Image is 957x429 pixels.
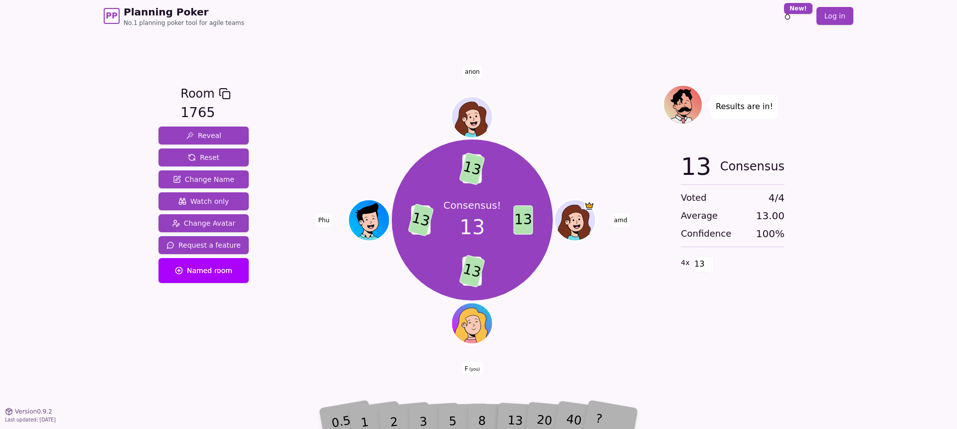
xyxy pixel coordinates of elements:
span: Version 0.9.2 [15,408,52,416]
button: Reset [159,148,249,166]
div: 1765 [180,103,230,123]
a: PPPlanning PokerNo.1 planning poker tool for agile teams [104,5,244,27]
span: 4 / 4 [769,191,785,205]
span: 13.00 [756,209,785,223]
span: 13 [694,256,705,273]
span: 13 [681,154,711,178]
span: Average [681,209,718,223]
span: Click to change your name [463,65,482,79]
span: Watch only [178,196,229,206]
span: Named room [175,266,232,276]
p: Results are in! [716,100,773,114]
span: 4 x [681,258,690,269]
span: Reveal [186,131,221,141]
span: Click to change your name [612,213,630,227]
span: Change Name [173,174,234,184]
span: Click to change your name [462,361,482,375]
button: Named room [159,258,249,283]
span: 13 [408,203,434,237]
span: Reset [188,152,219,162]
span: Last updated: [DATE] [5,417,56,423]
span: Change Avatar [172,218,236,228]
span: Room [180,85,214,103]
button: New! [779,7,797,25]
span: 100 % [756,227,785,241]
span: 13 [459,152,485,186]
span: Planning Poker [124,5,244,19]
p: Consensus! [442,198,502,212]
span: Consensus [720,154,785,178]
button: Watch only [159,192,249,210]
button: Reveal [159,127,249,144]
button: Change Name [159,170,249,188]
span: Request a feature [166,240,241,250]
button: Click to change your avatar [453,303,491,342]
span: Confidence [681,227,731,241]
span: Click to change your name [316,213,332,227]
button: Version0.9.2 [5,408,52,416]
span: 13 [459,255,485,288]
a: Log in [816,7,853,25]
button: Change Avatar [159,214,249,232]
span: Voted [681,191,707,205]
span: 13 [514,205,533,235]
div: New! [784,3,812,14]
span: amd is the host [584,201,595,211]
button: Request a feature [159,236,249,254]
span: PP [106,10,117,22]
span: 13 [460,212,485,242]
span: (you) [468,367,480,371]
span: No.1 planning poker tool for agile teams [124,19,244,27]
